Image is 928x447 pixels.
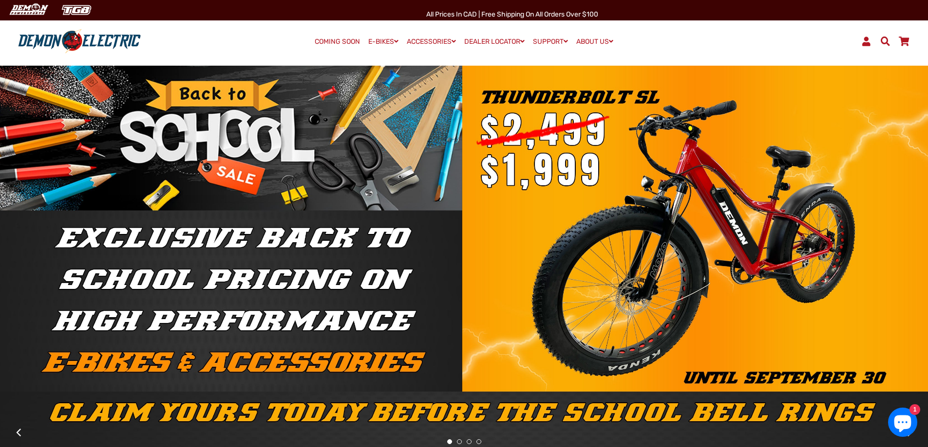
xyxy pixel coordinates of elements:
[365,35,402,49] a: E-BIKES
[311,35,363,49] a: COMING SOON
[467,439,472,444] button: 3 of 4
[57,2,96,18] img: TGB Canada
[530,35,571,49] a: SUPPORT
[885,408,920,439] inbox-online-store-chat: Shopify online store chat
[447,439,452,444] button: 1 of 4
[5,2,52,18] img: Demon Electric
[426,10,598,18] span: All Prices in CAD | Free shipping on all orders over $100
[461,35,528,49] a: DEALER LOCATOR
[15,29,144,54] img: Demon Electric logo
[403,35,459,49] a: ACCESSORIES
[457,439,462,444] button: 2 of 4
[476,439,481,444] button: 4 of 4
[573,35,617,49] a: ABOUT US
